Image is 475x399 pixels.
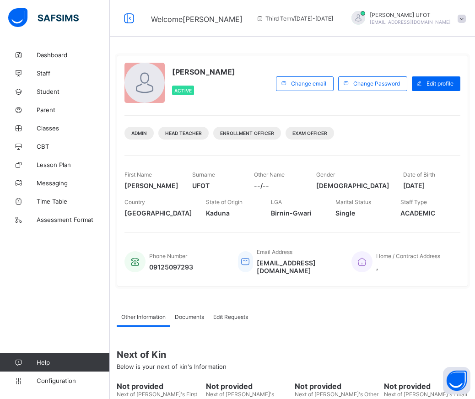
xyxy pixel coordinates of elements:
span: Not provided [384,382,469,391]
span: Gender [316,171,335,178]
span: session/term information [256,15,333,22]
span: Admin [131,130,147,136]
button: Open asap [443,367,470,394]
span: [EMAIL_ADDRESS][DOMAIN_NAME] [370,19,451,25]
span: Dashboard [37,51,110,59]
span: [GEOGRAPHIC_DATA] [124,209,192,217]
span: Configuration [37,377,109,384]
span: Not provided [117,382,201,391]
span: --/-- [254,182,302,189]
span: Staff Type [400,199,427,205]
span: Assessment Format [37,216,110,223]
span: Edit Requests [213,313,248,320]
span: Help [37,359,109,366]
span: Welcome [PERSON_NAME] [151,15,243,24]
span: [DEMOGRAPHIC_DATA] [316,182,389,189]
span: Lesson Plan [37,161,110,168]
span: Below is your next of kin's Information [117,363,227,370]
span: Time Table [37,198,110,205]
span: , [376,263,440,271]
span: Student [37,88,110,95]
div: GABRIELUFOT [342,11,470,26]
span: Classes [37,124,110,132]
span: [PERSON_NAME] [172,67,235,76]
span: Kaduna [206,209,257,217]
span: UFOT [192,182,240,189]
span: Other Name [254,171,285,178]
span: Enrollment Officer [220,130,274,136]
span: Active [174,88,192,93]
span: State of Origin [206,199,243,205]
span: Not provided [295,382,379,391]
span: 09125097293 [149,263,193,271]
span: Staff [37,70,110,77]
span: Country [124,199,145,205]
span: Edit profile [426,80,453,87]
span: Surname [192,171,215,178]
span: Marital Status [335,199,371,205]
span: Parent [37,106,110,113]
span: LGA [271,199,282,205]
span: Home / Contract Address [376,253,440,259]
span: CBT [37,143,110,150]
span: [PERSON_NAME] [124,182,178,189]
span: Next of Kin [117,349,468,360]
span: Not provided [206,382,291,391]
span: Documents [175,313,204,320]
span: Date of Birth [403,171,435,178]
span: Birnin-Gwari [271,209,322,217]
span: Phone Number [149,253,187,259]
span: Change email [291,80,326,87]
span: Messaging [37,179,110,187]
img: safsims [8,8,79,27]
span: Email Address [257,248,292,255]
span: [EMAIL_ADDRESS][DOMAIN_NAME] [257,259,338,275]
span: Change Password [353,80,400,87]
span: [DATE] [403,182,451,189]
span: Exam Officer [292,130,327,136]
span: First Name [124,171,152,178]
span: [PERSON_NAME] UFOT [370,11,451,18]
span: ACADEMIC [400,209,452,217]
span: Head Teacher [165,130,202,136]
span: Other Information [121,313,166,320]
span: Single [335,209,387,217]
